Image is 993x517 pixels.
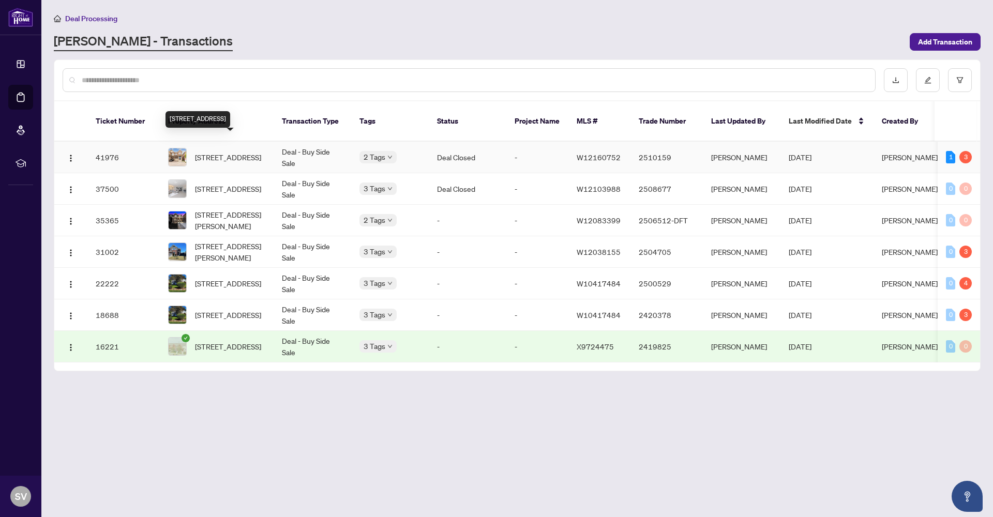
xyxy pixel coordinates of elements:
span: down [387,218,393,223]
td: - [506,205,568,236]
span: filter [956,77,964,84]
div: 0 [946,340,955,353]
span: [PERSON_NAME] [882,216,938,225]
img: thumbnail-img [169,148,186,166]
img: thumbnail-img [169,180,186,197]
th: Status [429,101,506,142]
span: home [54,15,61,22]
th: MLS # [568,101,630,142]
th: Last Updated By [703,101,780,142]
div: 3 [959,151,972,163]
span: [PERSON_NAME] [882,247,938,256]
th: Created By [874,101,936,142]
td: Deal - Buy Side Sale [274,173,351,205]
div: 0 [946,183,955,195]
td: [PERSON_NAME] [703,331,780,362]
img: Logo [67,343,75,352]
td: 35365 [87,205,160,236]
span: download [892,77,899,84]
div: 0 [959,214,972,226]
td: Deal Closed [429,142,506,173]
span: check-circle [182,334,190,342]
img: Logo [67,249,75,257]
span: down [387,281,393,286]
span: W10417484 [577,310,621,320]
td: Deal - Buy Side Sale [274,268,351,299]
span: [PERSON_NAME] [882,153,938,162]
span: [STREET_ADDRESS] [195,341,261,352]
span: [PERSON_NAME] [882,184,938,193]
span: [DATE] [789,216,811,225]
td: - [429,299,506,331]
span: [PERSON_NAME] [882,310,938,320]
span: down [387,186,393,191]
td: Deal Closed [429,173,506,205]
img: logo [8,8,33,27]
button: Add Transaction [910,33,981,51]
button: Open asap [952,481,983,512]
td: [PERSON_NAME] [703,173,780,205]
td: 2420378 [630,299,703,331]
img: thumbnail-img [169,275,186,292]
td: [PERSON_NAME] [703,205,780,236]
img: thumbnail-img [169,243,186,261]
td: 2508677 [630,173,703,205]
td: [PERSON_NAME] [703,142,780,173]
span: down [387,155,393,160]
span: X9724475 [577,342,614,351]
td: 2510159 [630,142,703,173]
span: SV [15,489,27,504]
th: Trade Number [630,101,703,142]
img: Logo [67,217,75,225]
button: Logo [63,244,79,260]
img: Logo [67,186,75,194]
th: Property Address [160,101,274,142]
td: 2500529 [630,268,703,299]
span: 2 Tags [364,151,385,163]
div: 0 [946,214,955,226]
span: [STREET_ADDRESS] [195,151,261,163]
td: - [506,331,568,362]
td: 2506512-DFT [630,205,703,236]
td: [PERSON_NAME] [703,236,780,268]
td: - [506,236,568,268]
th: Transaction Type [274,101,351,142]
td: 31002 [87,236,160,268]
th: Last Modified Date [780,101,874,142]
span: [PERSON_NAME] [882,342,938,351]
span: [DATE] [789,279,811,288]
span: W10417484 [577,279,621,288]
td: - [429,268,506,299]
span: [DATE] [789,342,811,351]
span: edit [924,77,931,84]
button: Logo [63,212,79,229]
img: thumbnail-img [169,211,186,229]
span: [DATE] [789,153,811,162]
span: Add Transaction [918,34,972,50]
div: [STREET_ADDRESS] [165,111,230,128]
td: - [429,331,506,362]
button: edit [916,68,940,92]
td: Deal - Buy Side Sale [274,299,351,331]
div: 3 [959,309,972,321]
span: 3 Tags [364,246,385,257]
span: [STREET_ADDRESS] [195,183,261,194]
td: 37500 [87,173,160,205]
img: Logo [67,312,75,320]
span: Last Modified Date [789,115,852,127]
button: filter [948,68,972,92]
td: 18688 [87,299,160,331]
span: W12160752 [577,153,621,162]
span: [STREET_ADDRESS][PERSON_NAME] [195,240,265,263]
td: - [429,205,506,236]
span: 3 Tags [364,183,385,194]
img: thumbnail-img [169,306,186,324]
td: Deal - Buy Side Sale [274,205,351,236]
div: 0 [946,309,955,321]
td: 16221 [87,331,160,362]
td: - [506,173,568,205]
td: - [506,299,568,331]
img: Logo [67,154,75,162]
th: Project Name [506,101,568,142]
span: [PERSON_NAME] [882,279,938,288]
